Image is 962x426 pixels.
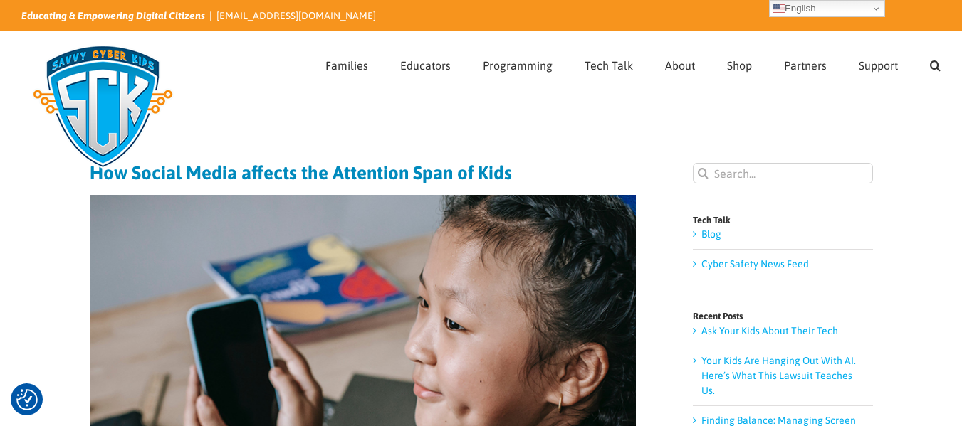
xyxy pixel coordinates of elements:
[859,32,898,95] a: Support
[693,311,873,321] h4: Recent Posts
[665,32,695,95] a: About
[325,32,941,95] nav: Main Menu
[400,60,451,71] span: Educators
[216,10,376,21] a: [EMAIL_ADDRESS][DOMAIN_NAME]
[400,32,451,95] a: Educators
[693,163,713,183] input: Search
[693,163,873,183] input: Search...
[727,32,752,95] a: Shop
[701,258,809,270] a: Cyber Safety News Feed
[784,32,827,95] a: Partners
[585,32,633,95] a: Tech Talk
[701,228,721,240] a: Blog
[16,389,38,410] img: Revisit consent button
[859,60,898,71] span: Support
[727,60,752,71] span: Shop
[325,32,368,95] a: Families
[483,32,553,95] a: Programming
[701,325,838,336] a: Ask Your Kids About Their Tech
[21,10,205,21] i: Educating & Empowering Digital Citizens
[784,60,827,71] span: Partners
[701,355,856,396] a: Your Kids Are Hanging Out With AI. Here’s What This Lawsuit Teaches Us.
[325,60,368,71] span: Families
[16,389,38,410] button: Consent Preferences
[930,32,941,95] a: Search
[90,163,636,183] h1: How Social Media affects the Attention Span of Kids
[483,60,553,71] span: Programming
[665,60,695,71] span: About
[585,60,633,71] span: Tech Talk
[773,3,785,14] img: en
[21,36,184,178] img: Savvy Cyber Kids Logo
[693,215,873,225] h4: Tech Talk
